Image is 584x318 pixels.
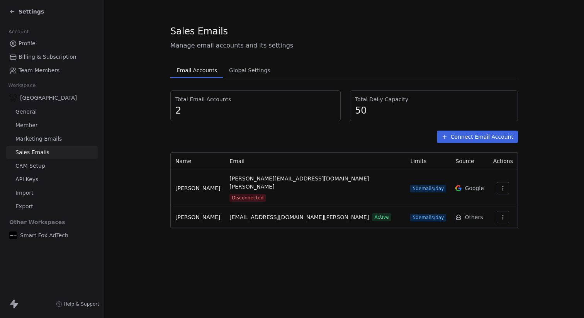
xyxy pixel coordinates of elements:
span: 50 [355,105,513,116]
span: Email [229,158,244,164]
span: Other Workspaces [6,216,68,228]
span: Team Members [19,66,59,75]
a: Team Members [6,64,98,77]
button: Connect Email Account [437,131,518,143]
a: Export [6,200,98,213]
span: Source [455,158,474,164]
a: Member [6,119,98,132]
span: Manage email accounts and its settings [170,41,518,50]
a: Help & Support [56,301,99,307]
span: 50 emails/day [410,214,446,221]
span: Profile [19,39,36,48]
span: Actions [493,158,513,164]
span: Sales Emails [15,148,49,156]
span: 50 emails/day [410,185,446,192]
span: 2 [175,105,336,116]
span: Total Daily Capacity [355,95,513,103]
a: Settings [9,8,44,15]
span: Active [372,213,391,221]
span: Email Accounts [173,65,220,76]
span: Total Email Accounts [175,95,336,103]
a: General [6,105,98,118]
span: [PERSON_NAME] [175,185,220,191]
span: Name [175,158,191,164]
span: [PERSON_NAME] [175,214,220,220]
span: Marketing Emails [15,135,62,143]
img: Logo%20500x500%20%20px.jpeg [9,231,17,239]
span: Others [465,213,483,221]
span: Limits [410,158,426,164]
a: Sales Emails [6,146,98,159]
a: API Keys [6,173,98,186]
a: Marketing Emails [6,133,98,145]
span: General [15,108,37,116]
span: Import [15,189,33,197]
span: CRM Setup [15,162,45,170]
span: Google [465,184,484,192]
span: [PERSON_NAME][EMAIL_ADDRESS][DOMAIN_NAME][PERSON_NAME] [229,175,401,191]
span: Sales Emails [170,26,228,37]
span: Disconnected [229,194,266,202]
span: Account [5,26,32,37]
span: Smart Fox AdTech [20,231,68,239]
span: Help & Support [64,301,99,307]
a: Billing & Subscription [6,51,98,63]
span: Export [15,202,33,211]
span: Global Settings [226,65,273,76]
span: [GEOGRAPHIC_DATA] [20,94,77,102]
span: Settings [19,8,44,15]
span: Workspace [5,80,39,91]
a: Import [6,187,98,199]
img: Logo_Bellefontaine_Black.png [9,94,17,102]
a: Profile [6,37,98,50]
span: Member [15,121,38,129]
span: [EMAIL_ADDRESS][DOMAIN_NAME][PERSON_NAME] [229,213,369,221]
span: API Keys [15,175,38,184]
span: Billing & Subscription [19,53,76,61]
a: CRM Setup [6,160,98,172]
